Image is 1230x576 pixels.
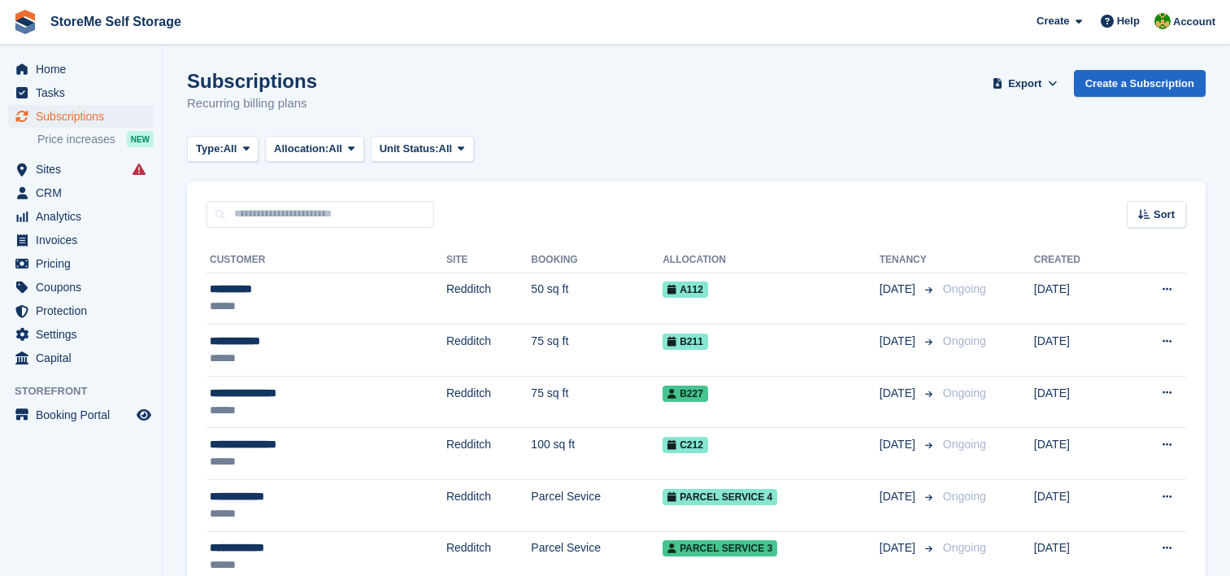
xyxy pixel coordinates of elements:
[36,299,133,322] span: Protection
[8,276,154,299] a: menu
[943,541,986,554] span: Ongoing
[943,438,986,451] span: Ongoing
[1154,207,1175,223] span: Sort
[224,141,237,157] span: All
[36,58,133,81] span: Home
[943,282,986,295] span: Ongoing
[663,281,708,298] span: A112
[8,347,154,369] a: menu
[8,229,154,251] a: menu
[531,273,663,325] td: 50 sq ft
[446,376,531,428] td: Redditch
[36,181,133,204] span: CRM
[44,8,188,35] a: StoreMe Self Storage
[36,81,133,104] span: Tasks
[371,136,474,163] button: Unit Status: All
[1008,76,1041,92] span: Export
[1034,325,1122,377] td: [DATE]
[663,386,708,402] span: B227
[134,405,154,425] a: Preview store
[943,334,986,347] span: Ongoing
[1154,13,1171,29] img: StorMe
[531,376,663,428] td: 75 sq ft
[446,480,531,532] td: Redditch
[663,247,880,273] th: Allocation
[531,325,663,377] td: 75 sq ft
[8,181,154,204] a: menu
[8,105,154,128] a: menu
[133,163,146,176] i: Smart entry sync failures have occurred
[663,489,777,505] span: Parcel Service 4
[13,10,37,34] img: stora-icon-8386f47178a22dfd0bd8f6a31ec36ba5ce8667c1dd55bd0f319d3a0aa187defe.svg
[989,70,1061,97] button: Export
[15,383,162,399] span: Storefront
[1034,247,1122,273] th: Created
[36,229,133,251] span: Invoices
[943,490,986,503] span: Ongoing
[36,252,133,275] span: Pricing
[531,480,663,532] td: Parcel Sevice
[8,158,154,181] a: menu
[36,158,133,181] span: Sites
[274,141,328,157] span: Allocation:
[880,385,919,402] span: [DATE]
[1034,428,1122,480] td: [DATE]
[36,404,133,426] span: Booking Portal
[531,247,663,273] th: Booking
[8,58,154,81] a: menu
[531,428,663,480] td: 100 sq ft
[8,404,154,426] a: menu
[880,436,919,453] span: [DATE]
[36,105,133,128] span: Subscriptions
[206,247,446,273] th: Customer
[187,70,317,92] h1: Subscriptions
[36,347,133,369] span: Capital
[36,323,133,346] span: Settings
[127,131,154,147] div: NEW
[36,276,133,299] span: Coupons
[446,428,531,480] td: Redditch
[8,205,154,228] a: menu
[37,132,115,147] span: Price increases
[446,325,531,377] td: Redditch
[880,281,919,298] span: [DATE]
[663,437,708,453] span: C212
[1034,376,1122,428] td: [DATE]
[446,273,531,325] td: Redditch
[8,81,154,104] a: menu
[1034,480,1122,532] td: [DATE]
[37,130,154,148] a: Price increases NEW
[1074,70,1206,97] a: Create a Subscription
[265,136,364,163] button: Allocation: All
[446,247,531,273] th: Site
[380,141,439,157] span: Unit Status:
[943,386,986,399] span: Ongoing
[663,540,777,556] span: Parcel Service 3
[880,333,919,350] span: [DATE]
[328,141,342,157] span: All
[880,488,919,505] span: [DATE]
[880,247,937,273] th: Tenancy
[1173,14,1215,30] span: Account
[880,539,919,556] span: [DATE]
[8,299,154,322] a: menu
[1117,13,1140,29] span: Help
[187,136,259,163] button: Type: All
[663,334,708,350] span: B211
[8,323,154,346] a: menu
[1037,13,1069,29] span: Create
[1034,273,1122,325] td: [DATE]
[187,94,317,113] p: Recurring billing plans
[196,141,224,157] span: Type:
[36,205,133,228] span: Analytics
[8,252,154,275] a: menu
[439,141,453,157] span: All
